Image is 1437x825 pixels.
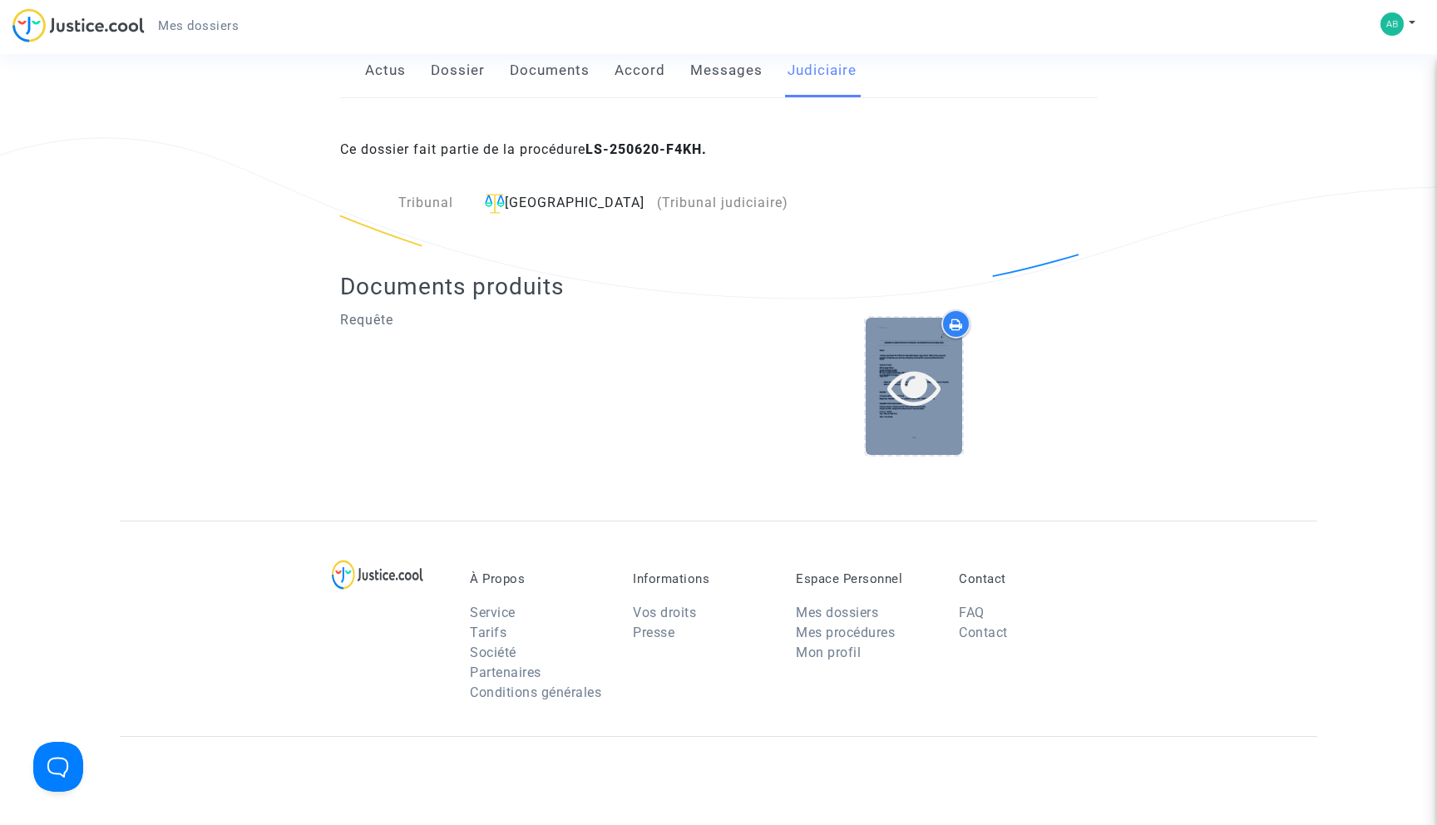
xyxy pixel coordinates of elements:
iframe: Help Scout Beacon - Open [33,742,83,792]
a: Conditions générales [470,684,601,700]
a: Mes dossiers [796,605,878,620]
p: Requête [340,309,707,330]
h2: Documents produits [340,272,1098,301]
p: Contact [959,571,1097,586]
a: Presse [633,625,674,640]
a: Contact [959,625,1008,640]
a: Service [470,605,516,620]
img: icon-faciliter-sm.svg [485,194,505,214]
b: LS-250620-F4KH. [585,141,707,157]
div: Tribunal [340,193,467,214]
img: jc-logo.svg [12,8,145,42]
div: [GEOGRAPHIC_DATA] [478,193,790,214]
span: (Tribunal judiciaire) [657,195,788,210]
a: FAQ [959,605,985,620]
span: Ce dossier fait partie de la procédure [340,141,707,157]
img: 37832c7f53788b26c1856e92510ac61a [1380,12,1404,36]
a: Tarifs [470,625,506,640]
a: Vos droits [633,605,696,620]
a: Mes procédures [796,625,895,640]
a: Actus [365,43,406,98]
span: Mes dossiers [158,18,239,33]
a: Mon profil [796,645,861,660]
a: Judiciaire [788,43,857,98]
a: Accord [615,43,665,98]
a: Société [470,645,516,660]
a: Mes dossiers [145,13,252,38]
p: Espace Personnel [796,571,934,586]
a: Partenaires [470,664,541,680]
p: Informations [633,571,771,586]
img: logo-lg.svg [332,560,424,590]
a: Dossier [431,43,485,98]
a: Documents [510,43,590,98]
a: Messages [690,43,763,98]
p: À Propos [470,571,608,586]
